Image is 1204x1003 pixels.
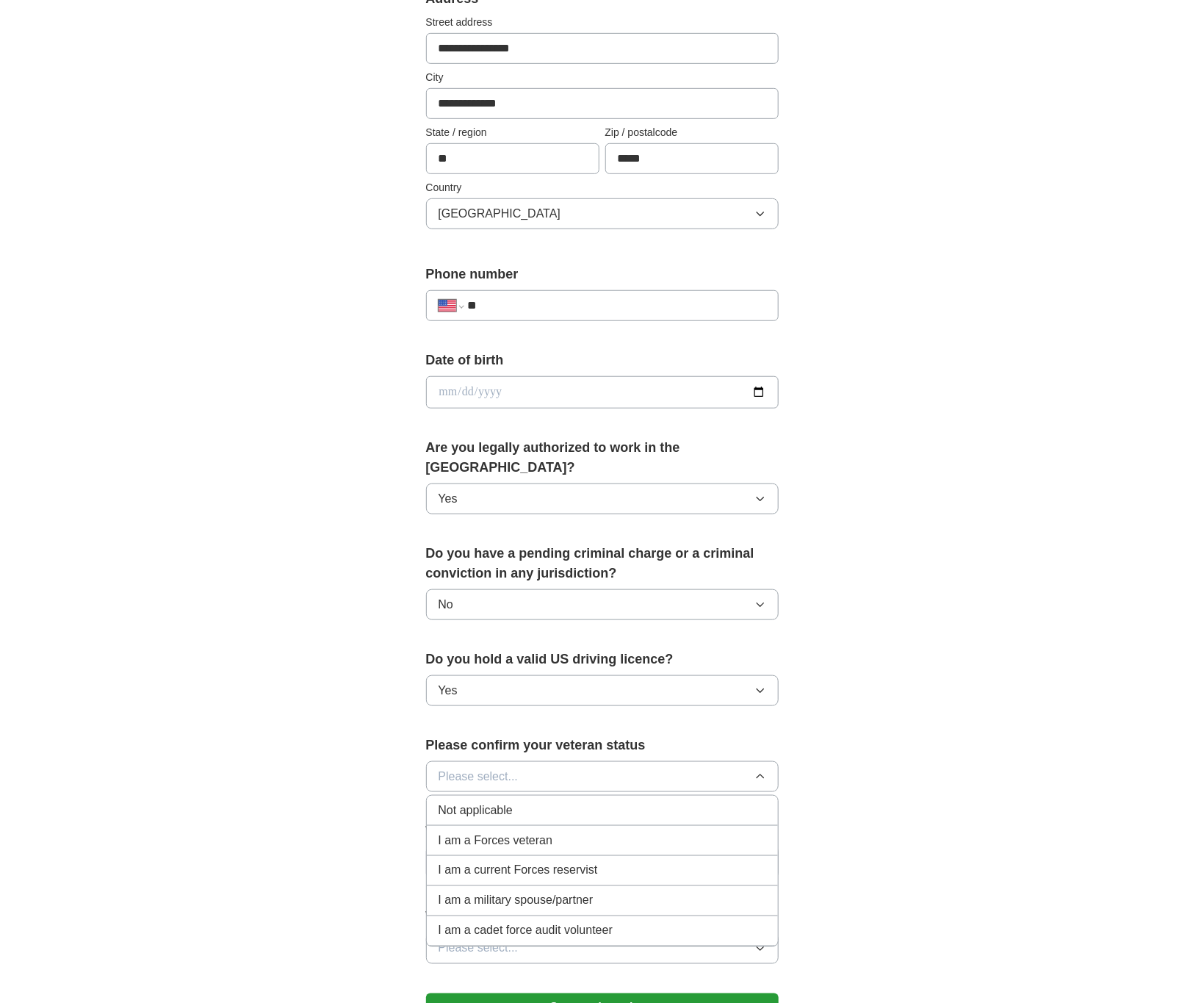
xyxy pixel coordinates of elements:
[439,862,598,880] span: I am a current Forces reservist
[426,125,599,140] label: State / region
[426,265,779,284] label: Phone number
[426,589,779,620] button: No
[426,438,779,478] label: Are you legally authorized to work in the [GEOGRAPHIC_DATA]?
[426,198,779,229] button: [GEOGRAPHIC_DATA]
[426,15,779,30] label: Street address
[426,675,779,706] button: Yes
[426,70,779,85] label: City
[439,892,594,910] span: I am a military spouse/partner
[439,490,458,508] span: Yes
[426,544,779,583] label: Do you have a pending criminal charge or a criminal conviction in any jurisdiction?
[439,922,613,940] span: I am a cadet force audit volunteer
[605,125,779,140] label: Zip / postalcode
[439,768,519,785] span: Please select...
[439,682,458,700] span: Yes
[426,650,779,669] label: Do you hold a valid US driving licence?
[439,832,553,849] span: I am a Forces veteran
[439,940,519,957] span: Please select...
[439,802,513,819] span: Not applicable
[426,350,779,370] label: Date of birth
[426,736,779,755] label: Please confirm your veteran status
[439,596,453,614] span: No
[426,180,779,195] label: Country
[426,933,779,964] button: Please select...
[439,205,561,223] span: [GEOGRAPHIC_DATA]
[426,483,779,514] button: Yes
[426,761,779,792] button: Please select...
